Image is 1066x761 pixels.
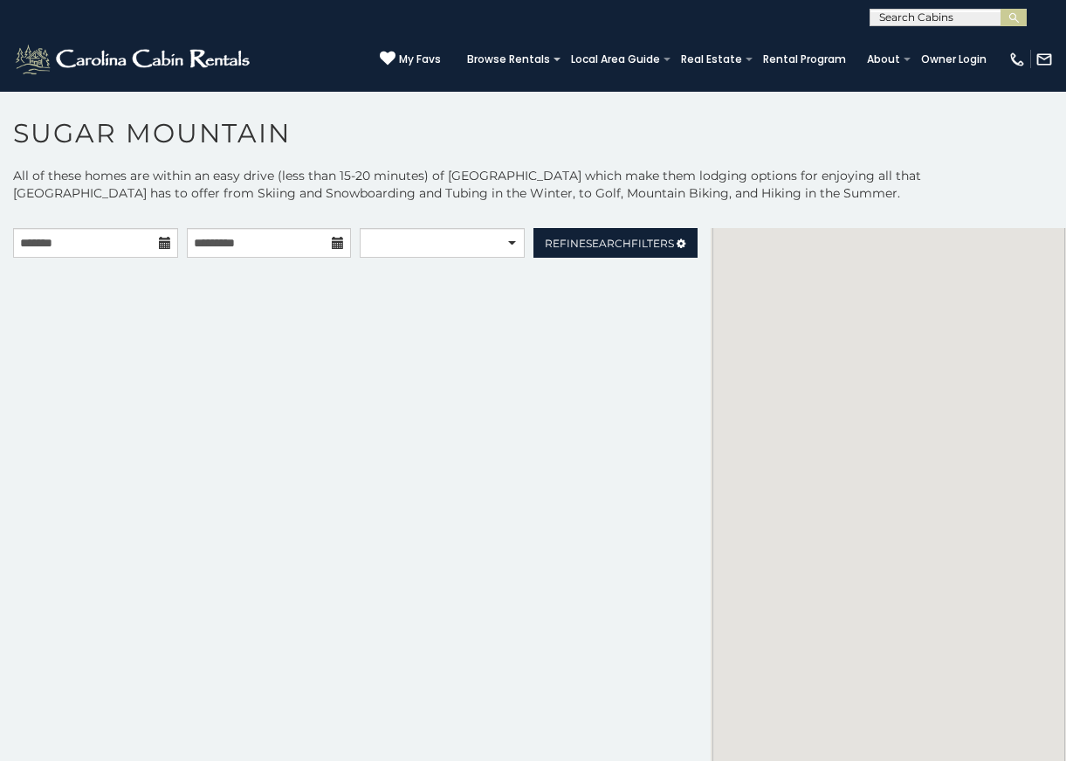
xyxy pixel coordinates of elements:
[380,51,441,68] a: My Favs
[1035,51,1053,68] img: mail-regular-white.png
[1008,51,1026,68] img: phone-regular-white.png
[562,47,669,72] a: Local Area Guide
[545,237,674,250] span: Refine Filters
[533,228,698,258] a: RefineSearchFilters
[912,47,995,72] a: Owner Login
[754,47,855,72] a: Rental Program
[586,237,631,250] span: Search
[458,47,559,72] a: Browse Rentals
[13,42,255,77] img: White-1-2.png
[858,47,909,72] a: About
[399,52,441,67] span: My Favs
[672,47,751,72] a: Real Estate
